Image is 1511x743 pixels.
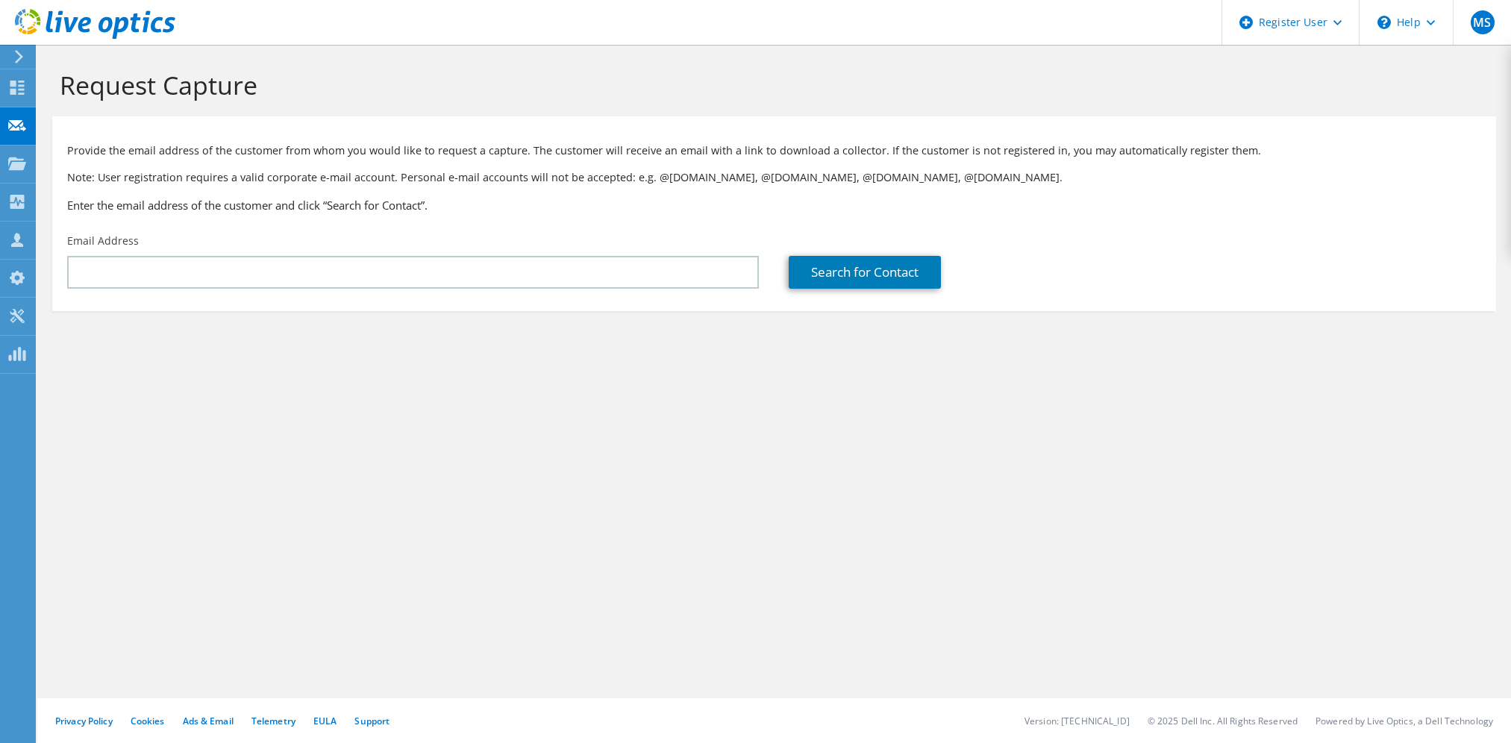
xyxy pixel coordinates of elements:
[131,715,165,727] a: Cookies
[67,233,139,248] label: Email Address
[789,256,941,289] a: Search for Contact
[1471,10,1495,34] span: MS
[251,715,295,727] a: Telemetry
[1024,715,1130,727] li: Version: [TECHNICAL_ID]
[1377,16,1391,29] svg: \n
[55,715,113,727] a: Privacy Policy
[67,197,1481,213] h3: Enter the email address of the customer and click “Search for Contact”.
[67,142,1481,159] p: Provide the email address of the customer from whom you would like to request a capture. The cust...
[1148,715,1298,727] li: © 2025 Dell Inc. All Rights Reserved
[354,715,390,727] a: Support
[1316,715,1493,727] li: Powered by Live Optics, a Dell Technology
[60,69,1481,101] h1: Request Capture
[313,715,337,727] a: EULA
[183,715,234,727] a: Ads & Email
[67,169,1481,186] p: Note: User registration requires a valid corporate e-mail account. Personal e-mail accounts will ...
